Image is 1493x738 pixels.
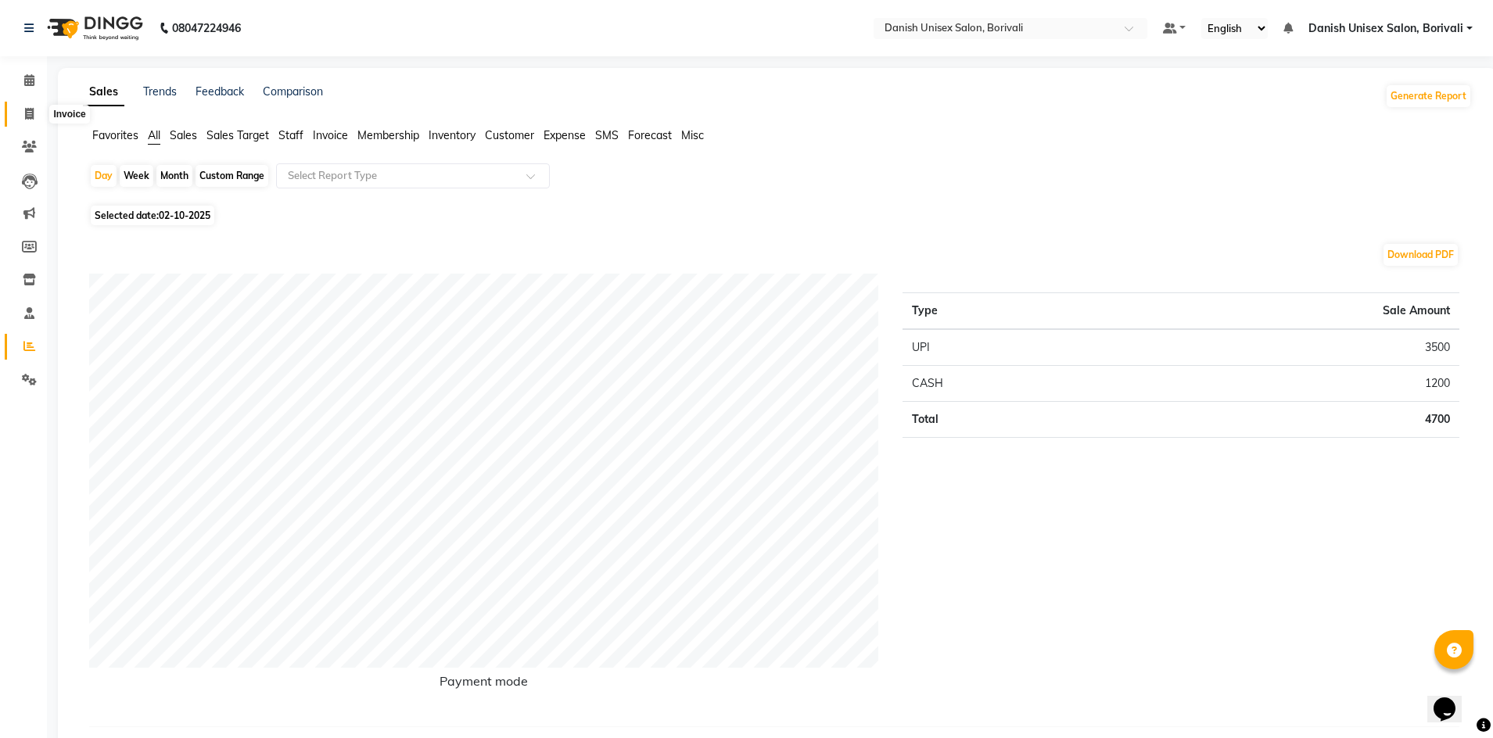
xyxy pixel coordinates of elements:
span: 02-10-2025 [159,210,210,221]
span: All [148,128,160,142]
a: Trends [143,84,177,99]
th: Type [903,293,1107,330]
a: Feedback [196,84,244,99]
span: Forecast [628,128,672,142]
iframe: chat widget [1427,675,1477,722]
td: 3500 [1107,329,1459,366]
span: Misc [681,128,704,142]
span: Sales Target [206,128,269,142]
div: Invoice [49,105,89,124]
th: Sale Amount [1107,293,1459,330]
span: Sales [170,128,197,142]
span: Invoice [313,128,348,142]
td: Total [903,402,1107,438]
td: UPI [903,329,1107,366]
span: Inventory [429,128,476,142]
div: Day [91,165,117,187]
td: 1200 [1107,366,1459,402]
td: 4700 [1107,402,1459,438]
a: Sales [83,78,124,106]
img: logo [40,6,147,50]
b: 08047224946 [172,6,241,50]
td: CASH [903,366,1107,402]
span: SMS [595,128,619,142]
span: Membership [357,128,419,142]
div: Month [156,165,192,187]
span: Expense [544,128,586,142]
span: Selected date: [91,206,214,225]
button: Generate Report [1387,85,1470,107]
button: Download PDF [1384,244,1458,266]
div: Week [120,165,153,187]
h6: Payment mode [89,674,879,695]
span: Danish Unisex Salon, Borivali [1308,20,1463,37]
span: Staff [278,128,303,142]
div: Custom Range [196,165,268,187]
span: Favorites [92,128,138,142]
a: Comparison [263,84,323,99]
span: Customer [485,128,534,142]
